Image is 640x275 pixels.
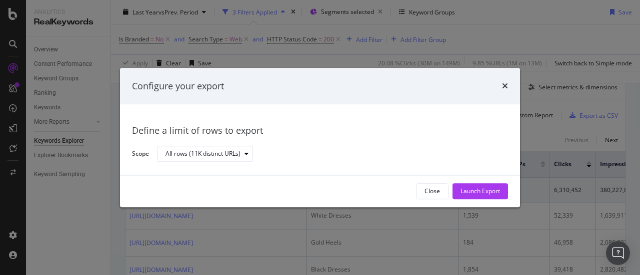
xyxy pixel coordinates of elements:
div: All rows (11K distinct URLs) [165,151,240,157]
button: Launch Export [452,183,508,199]
div: Launch Export [460,187,500,196]
div: Open Intercom Messenger [606,241,630,265]
label: Scope [132,149,149,160]
div: Configure your export [132,80,224,93]
button: Close [416,183,448,199]
div: Define a limit of rows to export [132,125,508,138]
button: All rows (11K distinct URLs) [157,146,253,162]
div: Close [424,187,440,196]
div: times [502,80,508,93]
div: modal [120,68,520,207]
